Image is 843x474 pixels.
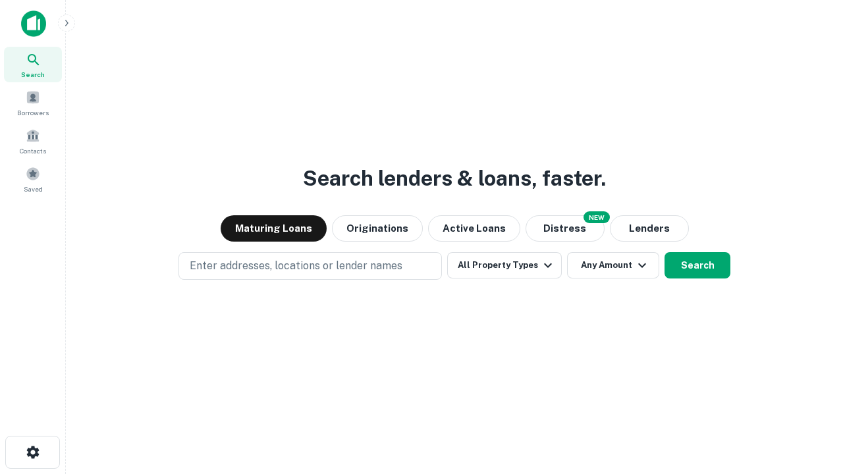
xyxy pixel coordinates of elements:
[610,215,689,242] button: Lenders
[20,145,46,156] span: Contacts
[428,215,520,242] button: Active Loans
[526,215,605,242] button: Search distressed loans with lien and other non-mortgage details.
[777,369,843,432] iframe: Chat Widget
[190,258,402,274] p: Enter addresses, locations or lender names
[24,184,43,194] span: Saved
[221,215,327,242] button: Maturing Loans
[332,215,423,242] button: Originations
[567,252,659,278] button: Any Amount
[17,107,49,118] span: Borrowers
[303,163,606,194] h3: Search lenders & loans, faster.
[4,123,62,159] a: Contacts
[4,161,62,197] a: Saved
[584,211,610,223] div: NEW
[4,47,62,82] a: Search
[447,252,562,278] button: All Property Types
[178,252,442,280] button: Enter addresses, locations or lender names
[4,85,62,120] a: Borrowers
[665,252,730,278] button: Search
[21,69,45,80] span: Search
[21,11,46,37] img: capitalize-icon.png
